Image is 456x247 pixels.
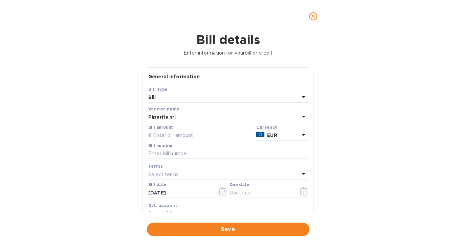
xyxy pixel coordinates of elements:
[148,203,177,208] b: G/L account
[148,188,212,198] input: Select date
[148,106,179,111] b: Vendor name
[148,210,194,217] p: Select G/L account
[148,144,173,148] label: Bill number
[267,132,277,138] b: EUR
[148,149,308,159] input: Enter bill number
[305,8,321,24] button: close
[230,183,249,187] label: Due date
[148,130,254,141] input: € Enter bill amount
[148,164,163,169] b: Terms
[148,87,168,92] b: Bill type
[230,188,294,198] input: Due date
[148,183,166,187] label: Bill date
[148,74,200,79] b: General information
[148,114,176,120] b: Piperita srl
[5,33,451,47] h1: Bill details
[147,223,309,236] button: Save
[148,125,173,129] label: Bill amount
[256,125,277,130] b: Currency
[5,49,451,57] p: Enter information for your bill or credit
[152,225,304,233] span: Save
[148,95,156,100] b: Bill
[148,171,179,178] p: Select terms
